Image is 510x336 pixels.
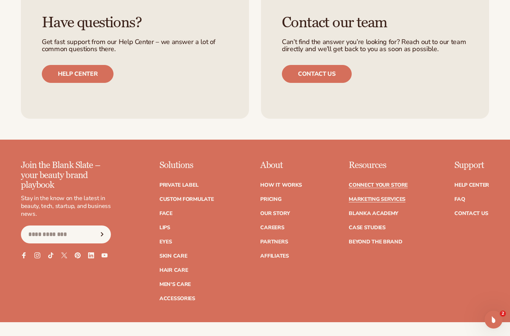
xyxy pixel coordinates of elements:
[260,211,290,216] a: Our Story
[159,239,172,245] a: Eyes
[42,38,228,53] p: Get fast support from our Help Center – we answer a lot of common questions there.
[454,211,488,216] a: Contact Us
[159,161,214,170] p: Solutions
[21,161,111,190] p: Join the Blank Slate – your beauty brand playbook
[260,197,281,202] a: Pricing
[282,15,468,31] h3: Contact our team
[159,268,188,273] a: Hair Care
[21,195,111,218] p: Stay in the know on the latest in beauty, tech, startup, and business news.
[485,311,503,329] iframe: Intercom live chat
[260,225,284,230] a: Careers
[260,183,302,188] a: How It Works
[260,239,288,245] a: Partners
[42,65,113,83] a: Help center
[159,211,172,216] a: Face
[159,253,187,259] a: Skin Care
[454,197,465,202] a: FAQ
[349,239,402,245] a: Beyond the brand
[159,296,195,301] a: Accessories
[159,183,198,188] a: Private label
[282,38,468,53] p: Can’t find the answer you’re looking for? Reach out to our team directly and we’ll get back to yo...
[349,161,408,170] p: Resources
[454,183,489,188] a: Help Center
[282,65,352,83] a: Contact us
[159,225,170,230] a: Lips
[159,282,191,287] a: Men's Care
[349,225,386,230] a: Case Studies
[349,183,408,188] a: Connect your store
[349,197,405,202] a: Marketing services
[42,15,228,31] h3: Have questions?
[349,211,398,216] a: Blanka Academy
[260,161,302,170] p: About
[159,197,214,202] a: Custom formulate
[500,311,506,317] span: 2
[454,161,489,170] p: Support
[94,225,111,243] button: Subscribe
[260,253,289,259] a: Affiliates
